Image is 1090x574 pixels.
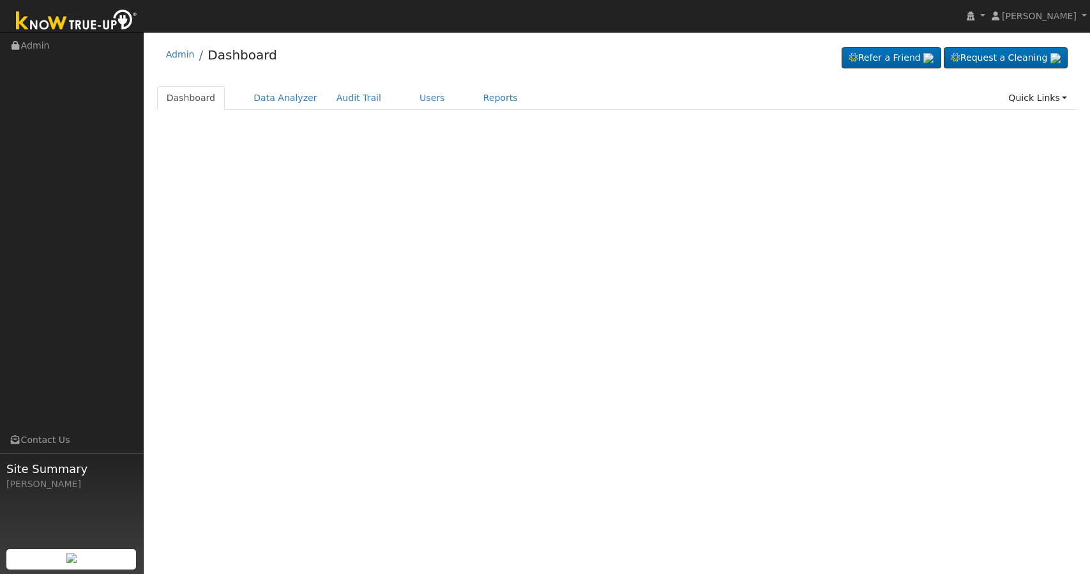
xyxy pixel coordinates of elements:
[923,53,934,63] img: retrieve
[944,47,1068,69] a: Request a Cleaning
[6,460,137,477] span: Site Summary
[157,86,225,110] a: Dashboard
[474,86,527,110] a: Reports
[1002,11,1077,21] span: [PERSON_NAME]
[244,86,327,110] a: Data Analyzer
[10,7,144,36] img: Know True-Up
[6,477,137,491] div: [PERSON_NAME]
[999,86,1077,110] a: Quick Links
[1050,53,1061,63] img: retrieve
[410,86,455,110] a: Users
[327,86,391,110] a: Audit Trail
[842,47,941,69] a: Refer a Friend
[166,49,195,59] a: Admin
[208,47,277,63] a: Dashboard
[66,553,77,563] img: retrieve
